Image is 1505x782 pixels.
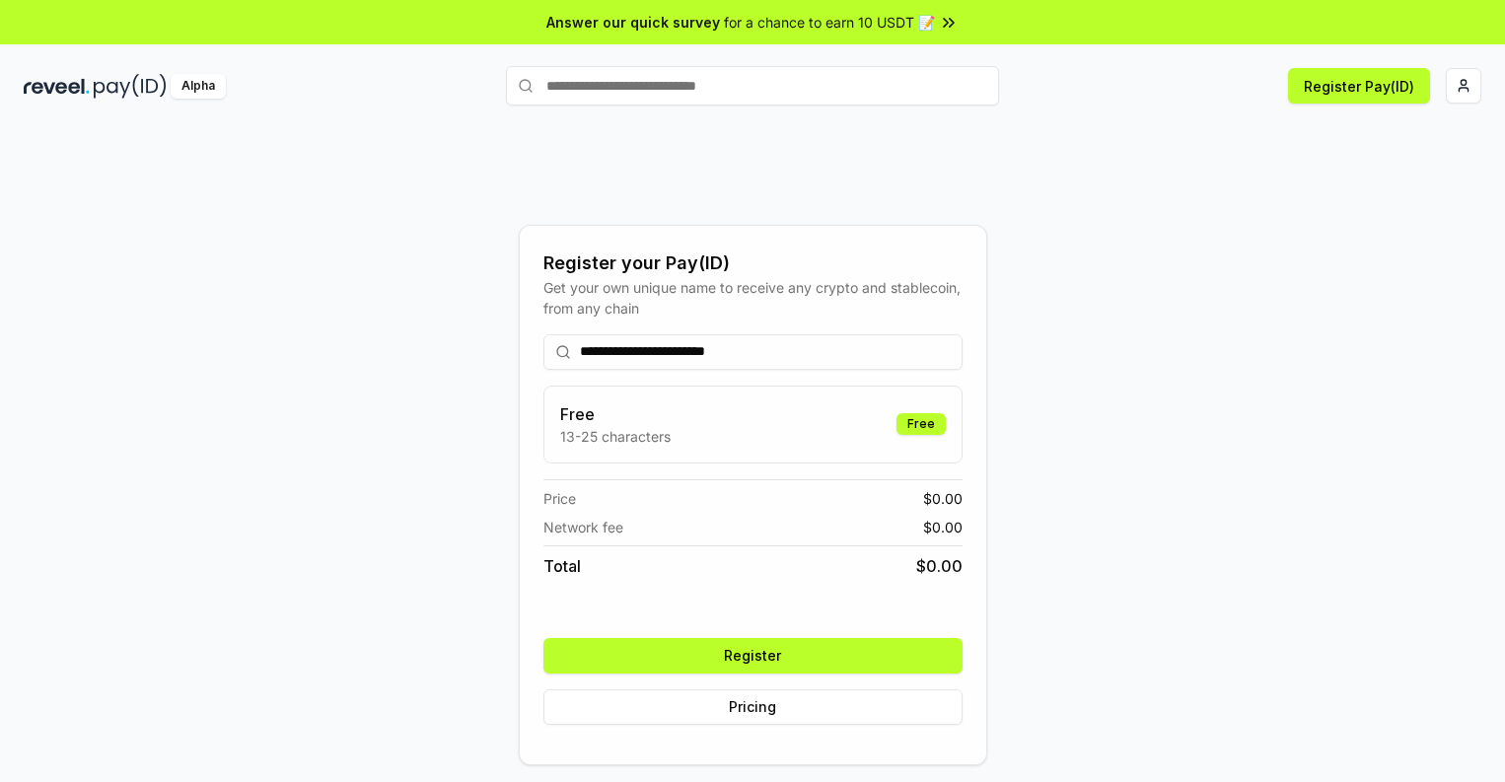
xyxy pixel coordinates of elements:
[923,517,963,537] span: $ 0.00
[94,74,167,99] img: pay_id
[560,402,671,426] h3: Free
[1288,68,1430,104] button: Register Pay(ID)
[543,638,963,674] button: Register
[560,426,671,447] p: 13-25 characters
[171,74,226,99] div: Alpha
[923,488,963,509] span: $ 0.00
[543,554,581,578] span: Total
[543,277,963,319] div: Get your own unique name to receive any crypto and stablecoin, from any chain
[724,12,935,33] span: for a chance to earn 10 USDT 📝
[543,689,963,725] button: Pricing
[896,413,946,435] div: Free
[546,12,720,33] span: Answer our quick survey
[916,554,963,578] span: $ 0.00
[543,517,623,537] span: Network fee
[543,249,963,277] div: Register your Pay(ID)
[24,74,90,99] img: reveel_dark
[543,488,576,509] span: Price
